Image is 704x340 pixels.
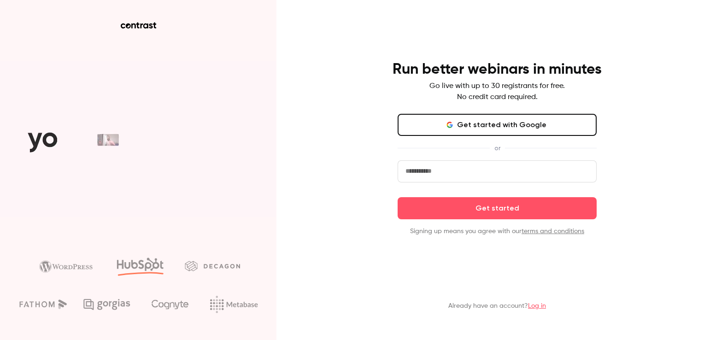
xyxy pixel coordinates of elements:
span: or [490,143,505,153]
img: decagon [185,261,240,271]
p: Already have an account? [448,301,546,311]
a: Log in [528,303,546,309]
p: Signing up means you agree with our [398,227,597,236]
p: Go live with up to 30 registrants for free. No credit card required. [429,81,565,103]
button: Get started [398,197,597,219]
a: terms and conditions [522,228,584,234]
button: Get started with Google [398,114,597,136]
h4: Run better webinars in minutes [393,60,602,79]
